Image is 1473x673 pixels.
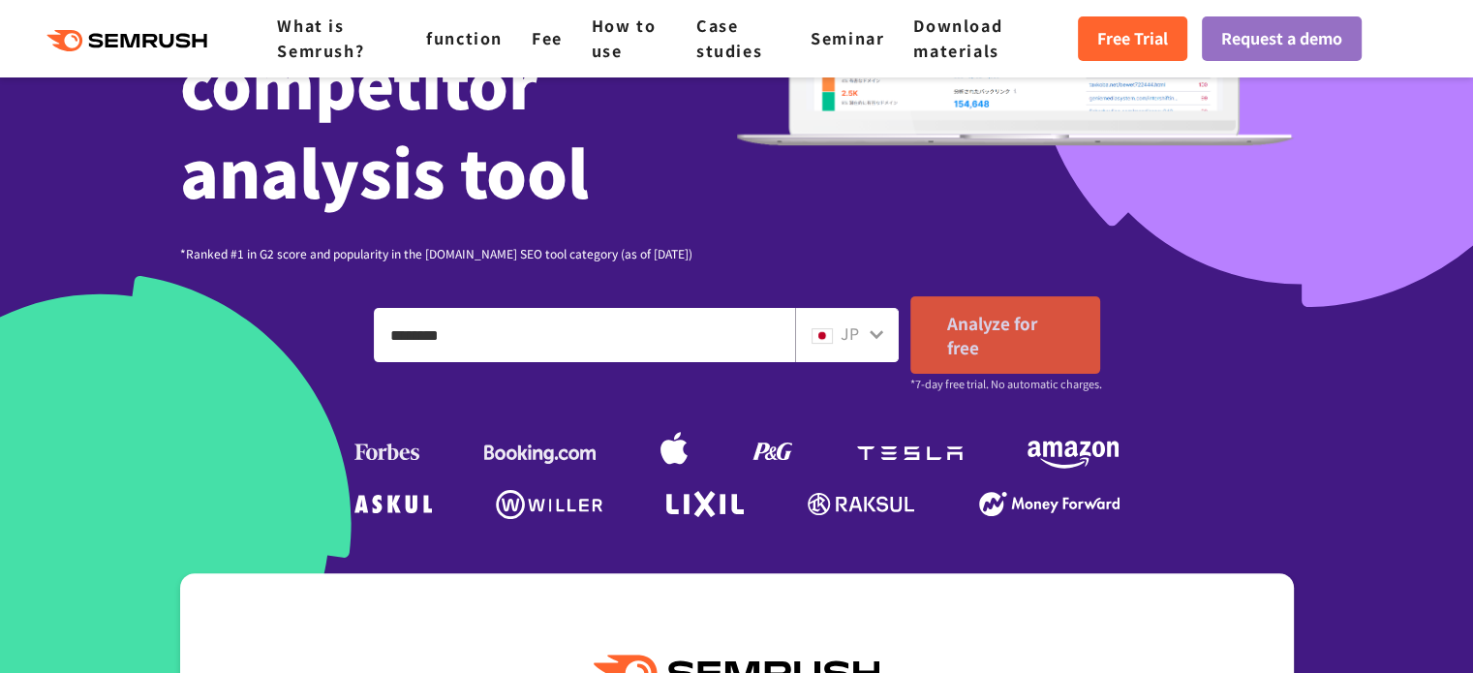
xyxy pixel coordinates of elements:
[1202,16,1362,61] a: Request a demo
[947,311,1037,359] font: Analyze for free
[1097,26,1168,49] font: Free Trial
[277,14,364,62] a: What is Semrush?
[592,14,657,62] a: How to use
[1221,26,1342,49] font: Request a demo
[532,26,563,49] a: Fee
[426,26,503,49] a: function
[180,35,589,217] font: competitor analysis tool
[696,14,762,62] a: Case studies
[910,376,1102,391] font: *7-day free trial. No automatic charges.
[1078,16,1187,61] a: Free Trial
[375,309,794,361] input: Enter a domain, keyword or URL
[841,321,859,345] font: JP
[180,245,692,261] font: *Ranked #1 in G2 score and popularity in the [DOMAIN_NAME] SEO tool category (as of [DATE])
[910,296,1100,374] a: Analyze for free
[913,14,1002,62] a: Download materials
[811,26,884,49] a: Seminar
